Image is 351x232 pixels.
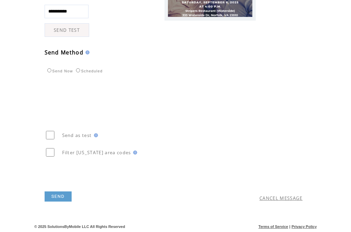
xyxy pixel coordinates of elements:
a: SEND TEST [45,23,89,37]
label: Send Now [46,69,73,73]
label: Scheduled [74,69,103,73]
a: SEND [45,191,72,202]
span: | [289,225,290,229]
img: help.gif [131,150,137,155]
span: Send as test [62,132,92,138]
span: Filter [US_STATE] area codes [62,149,131,156]
a: Privacy Policy [292,225,317,229]
img: help.gif [92,133,98,137]
input: Send Now [47,68,51,72]
img: help.gif [83,50,90,54]
span: © 2025 SolutionsByMobile LLC All Rights Reserved [34,225,125,229]
input: Scheduled [76,68,80,72]
a: CANCEL MESSAGE [259,195,303,201]
a: Terms of Service [258,225,288,229]
span: Send Method [45,49,84,56]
